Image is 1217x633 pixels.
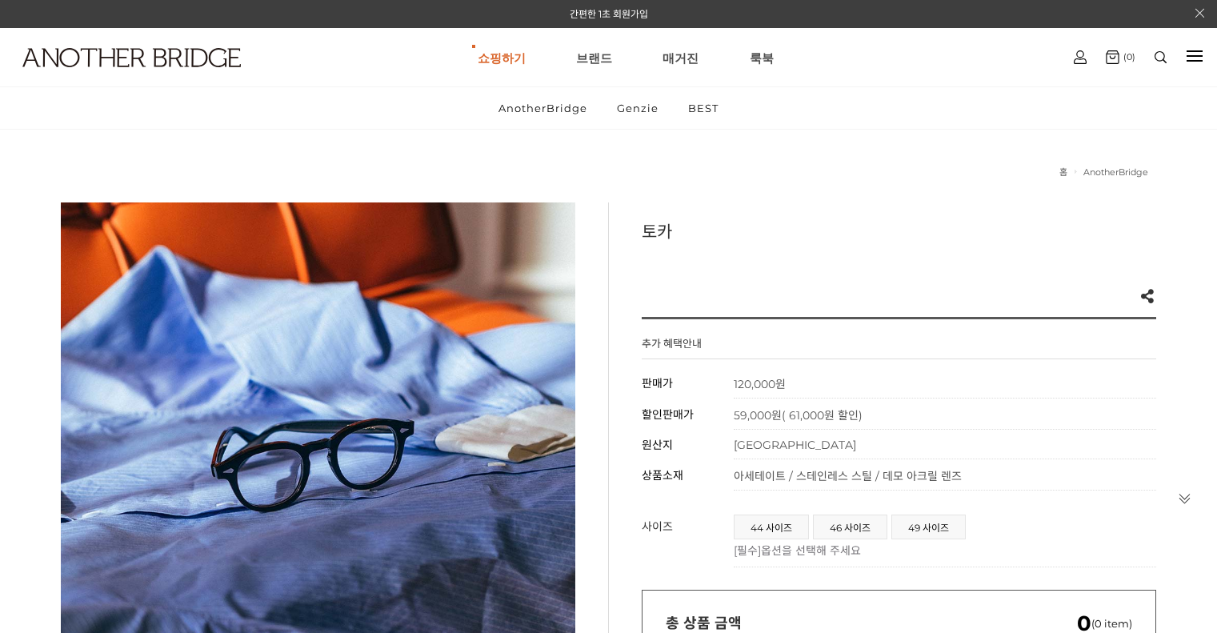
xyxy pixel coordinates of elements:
span: 할인판매가 [642,407,694,422]
a: 44 사이즈 [735,515,808,539]
h4: 추가 혜택안내 [642,335,702,359]
span: 원산지 [642,438,673,452]
th: 사이즈 [642,507,734,567]
li: 44 사이즈 [734,515,809,539]
a: 룩북 [750,29,774,86]
p: [필수] [734,542,1148,558]
a: 매거진 [663,29,699,86]
a: 49 사이즈 [892,515,965,539]
span: [GEOGRAPHIC_DATA] [734,438,856,452]
span: ( 61,000원 할인) [782,408,863,423]
span: (0) [1119,51,1135,62]
a: 간편한 1초 회원가입 [570,8,648,20]
a: 46 사이즈 [814,515,887,539]
a: Genzie [603,87,672,129]
a: 홈 [1059,166,1067,178]
a: AnotherBridge [485,87,601,129]
a: (0) [1106,50,1135,64]
li: 49 사이즈 [891,515,966,539]
a: logo [8,48,190,106]
a: 브랜드 [576,29,612,86]
span: 옵션을 선택해 주세요 [761,543,861,558]
a: 쇼핑하기 [478,29,526,86]
a: BEST [675,87,732,129]
strong: 120,000원 [734,377,786,391]
img: cart [1106,50,1119,64]
span: 59,000원 [734,408,863,423]
img: cart [1074,50,1087,64]
h3: 토카 [642,218,1156,242]
span: 아세테이트 / 스테인레스 스틸 / 데모 아크릴 렌즈 [734,469,962,483]
span: 상품소재 [642,468,683,483]
strong: 총 상품 금액 [666,615,742,632]
a: AnotherBridge [1083,166,1148,178]
img: logo [22,48,241,67]
img: search [1155,51,1167,63]
li: 46 사이즈 [813,515,887,539]
span: 판매가 [642,376,673,391]
span: (0 item) [1077,617,1132,630]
